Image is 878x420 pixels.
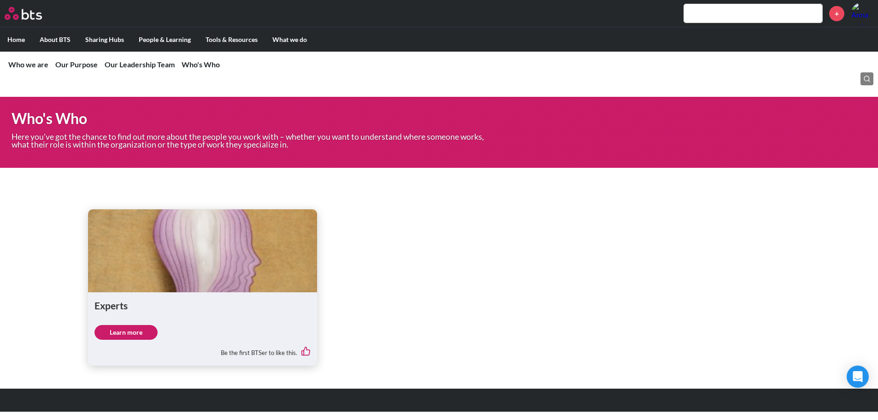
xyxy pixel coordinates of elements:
label: About BTS [32,28,78,52]
a: Profile [851,2,873,24]
a: + [829,6,844,21]
h1: Who's Who [12,108,610,129]
a: Go home [5,7,59,20]
img: BTS Logo [5,7,42,20]
img: Anna Kosareva [851,2,873,24]
a: Learn more [94,325,158,340]
label: People & Learning [131,28,198,52]
label: Sharing Hubs [78,28,131,52]
label: Tools & Resources [198,28,265,52]
div: Open Intercom Messenger [847,366,869,388]
h1: Experts [94,299,311,312]
p: Here you’ve got the chance to find out more about the people you work with – whether you want to ... [12,133,490,149]
label: What we do [265,28,314,52]
div: Be the first BTSer to like this. [94,340,311,359]
a: Who's Who [182,60,220,69]
a: Who we are [8,60,48,69]
a: Our Purpose [55,60,98,69]
a: Our Leadership Team [105,60,175,69]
